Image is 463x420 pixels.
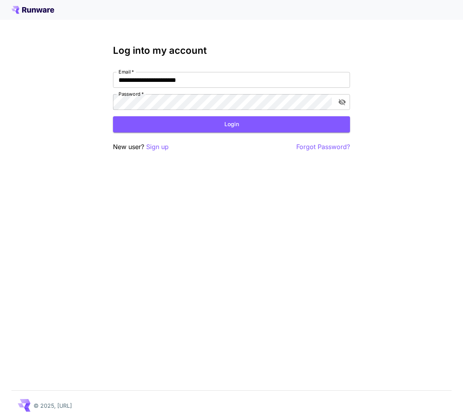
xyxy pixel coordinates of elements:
button: toggle password visibility [335,95,349,109]
h3: Log into my account [113,45,350,56]
p: New user? [113,142,169,152]
label: Password [119,91,144,97]
button: Sign up [146,142,169,152]
button: Forgot Password? [296,142,350,152]
p: © 2025, [URL] [34,401,72,410]
label: Email [119,68,134,75]
button: Login [113,116,350,132]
